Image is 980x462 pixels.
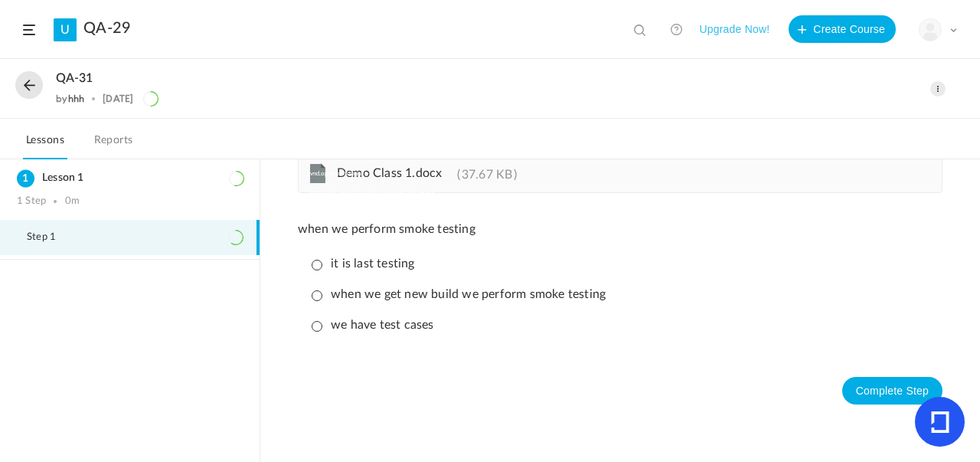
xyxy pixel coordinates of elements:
[298,222,942,237] p: when we perform smoke testing
[17,195,46,208] div: 1 Step
[65,195,80,208] div: 0m
[54,18,77,41] a: U
[312,318,434,333] p: we have test cases
[103,93,133,104] div: [DATE]
[312,257,415,271] p: it is last testing
[56,93,84,104] div: by
[312,287,606,302] p: when we get new build we perform smoke testing
[91,130,136,159] a: Reports
[56,71,93,86] span: QA-31
[68,93,85,104] a: hhh
[310,164,325,204] cite: vnd.openxmlformats-officedocument.wordprocessingml.document
[17,172,243,185] h3: Lesson 1
[457,169,518,181] span: 37.67 KB
[337,167,442,179] span: Demo Class 1.docx
[789,15,896,43] button: Create Course
[842,377,942,405] button: Complete Step
[920,19,941,41] img: user-image.png
[83,19,131,38] a: QA-29
[699,15,769,43] button: Upgrade Now!
[27,231,75,244] span: Step 1
[23,130,67,159] a: Lessons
